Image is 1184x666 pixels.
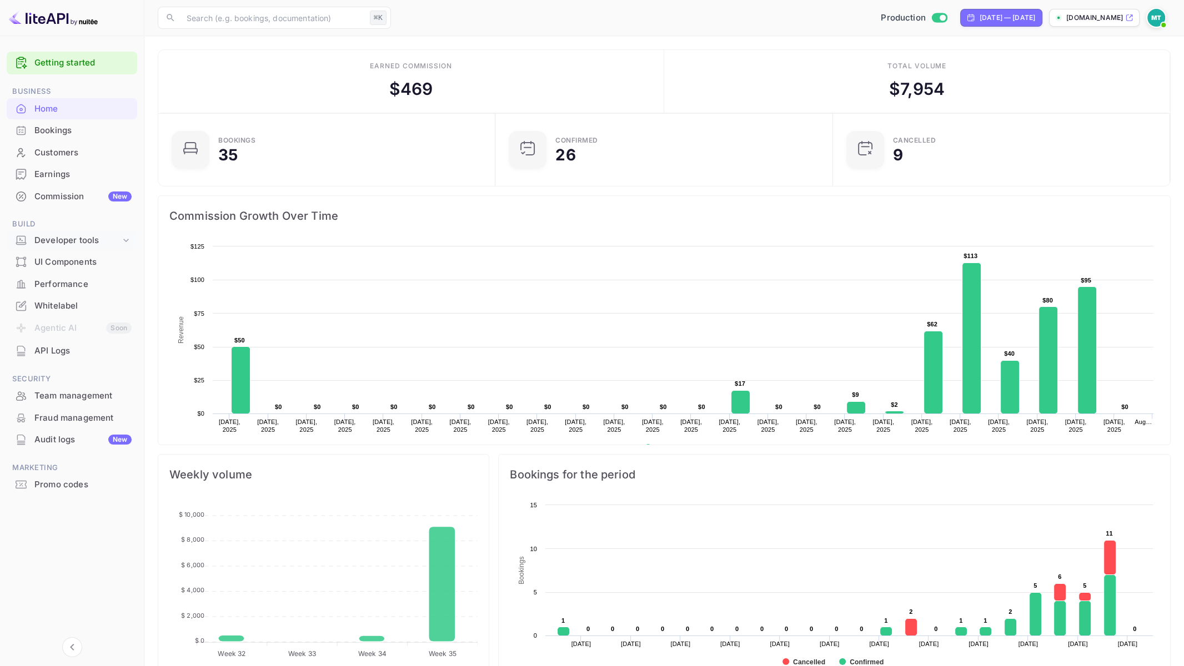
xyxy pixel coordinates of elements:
[686,625,689,632] text: 0
[7,274,137,295] div: Performance
[9,9,98,27] img: LiteAPI logo
[530,546,538,552] text: 10
[770,640,790,647] text: [DATE]
[181,586,204,594] tspan: $ 4,000
[7,164,137,185] div: Earnings
[429,649,456,657] tspan: Week 35
[1026,418,1048,433] text: [DATE], 2025
[7,142,137,164] div: Customers
[969,640,989,647] text: [DATE]
[680,418,702,433] text: [DATE], 2025
[988,418,1010,433] text: [DATE], 2025
[757,418,779,433] text: [DATE], 2025
[1118,640,1138,647] text: [DATE]
[534,632,537,639] text: 0
[860,625,863,632] text: 0
[7,385,137,407] div: Team management
[636,625,639,632] text: 0
[411,418,433,433] text: [DATE], 2025
[735,625,739,632] text: 0
[295,418,317,433] text: [DATE], 2025
[889,77,945,102] div: $ 7,954
[389,77,433,102] div: $ 469
[450,418,471,433] text: [DATE], 2025
[194,310,204,317] text: $75
[34,433,132,446] div: Audit logs
[108,191,132,201] div: New
[980,13,1035,23] div: [DATE] — [DATE]
[834,418,856,433] text: [DATE], 2025
[964,253,977,259] text: $113
[950,418,971,433] text: [DATE], 2025
[604,418,625,433] text: [DATE], 2025
[518,556,525,584] text: Bookings
[7,340,137,362] div: API Logs
[7,462,137,474] span: Marketing
[7,429,137,451] div: Audit logsNew
[314,403,321,410] text: $0
[984,617,987,624] text: 1
[1133,625,1136,632] text: 0
[181,561,204,568] tspan: $ 6,000
[34,478,132,491] div: Promo codes
[390,403,398,410] text: $0
[586,625,590,632] text: 0
[488,418,510,433] text: [DATE], 2025
[1034,582,1037,589] text: 5
[275,403,282,410] text: $0
[352,403,359,410] text: $0
[358,649,387,657] tspan: Week 34
[893,137,936,144] div: CANCELLED
[7,186,137,208] div: CommissionNew
[814,403,821,410] text: $0
[34,190,132,203] div: Commission
[257,418,279,433] text: [DATE], 2025
[1066,13,1123,23] p: [DOMAIN_NAME]
[34,278,132,291] div: Performance
[169,466,478,483] span: Weekly volume
[959,617,962,624] text: 1
[194,344,204,350] text: $50
[934,625,937,632] text: 0
[177,316,185,344] text: Revenue
[852,391,859,398] text: $9
[642,418,664,433] text: [DATE], 2025
[218,649,245,657] tspan: Week 32
[218,137,255,144] div: Bookings
[195,637,204,644] tspan: $ 0
[7,474,137,496] div: Promo codes
[698,403,705,410] text: $0
[583,403,590,410] text: $0
[870,640,890,647] text: [DATE]
[7,295,137,316] a: Whitelabel
[544,403,551,410] text: $0
[621,640,641,647] text: [DATE]
[1135,418,1152,425] text: Aug…
[526,418,548,433] text: [DATE], 2025
[34,124,132,137] div: Bookings
[34,103,132,115] div: Home
[850,658,884,666] text: Confirmed
[7,340,137,361] a: API Logs
[181,536,204,543] tspan: $ 8,000
[555,137,598,144] div: Confirmed
[34,147,132,159] div: Customers
[911,418,933,433] text: [DATE], 2025
[7,164,137,184] a: Earnings
[881,12,926,24] span: Production
[760,625,764,632] text: 0
[571,640,591,647] text: [DATE]
[1058,573,1061,580] text: 6
[893,147,903,163] div: 9
[735,380,745,387] text: $17
[194,377,204,384] text: $25
[720,640,740,647] text: [DATE]
[887,61,947,71] div: Total volume
[468,403,475,410] text: $0
[909,608,912,615] text: 2
[810,625,813,632] text: 0
[7,429,137,450] a: Audit logsNew
[655,444,684,452] text: Revenue
[7,85,137,98] span: Business
[1065,418,1087,433] text: [DATE], 2025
